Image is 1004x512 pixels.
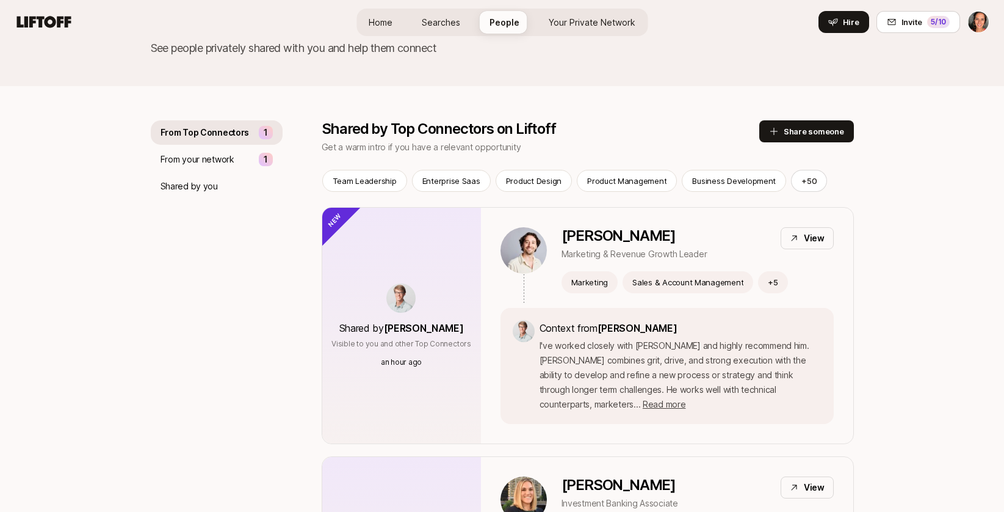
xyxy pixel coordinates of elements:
[571,276,609,288] p: Marketing
[322,207,854,444] a: Shared by[PERSON_NAME]Visible to you and other Top Connectorsan hour ago[PERSON_NAME]Marketing & ...
[843,16,859,28] span: Hire
[804,480,825,495] p: View
[422,17,460,27] span: Searches
[369,17,392,27] span: Home
[333,175,397,187] p: Team Leadership
[500,227,547,274] img: eaf400a9_754c_4e56_acc7_78e7ec397112.jpg
[643,399,685,409] span: Read more
[758,271,788,293] button: +5
[692,175,776,187] p: Business Development
[539,11,645,34] a: Your Private Network
[598,322,677,334] span: [PERSON_NAME]
[562,477,678,494] p: [PERSON_NAME]
[540,320,822,336] p: Context from
[161,125,250,140] p: From Top Connectors
[161,152,234,167] p: From your network
[562,227,707,244] p: [PERSON_NAME]
[339,320,464,336] p: Shared by
[632,276,743,288] p: Sales & Account Management
[791,170,827,192] button: +50
[759,120,854,142] button: Share someone
[549,17,635,27] span: Your Private Network
[506,175,562,187] p: Product Design
[359,11,402,34] a: Home
[322,140,759,155] p: Get a warm intro if you have a relevant opportunity
[384,322,464,334] span: [PERSON_NAME]
[968,12,989,32] img: Lia Siebert
[562,247,707,261] p: Marketing & Revenue Growth Leader
[322,120,759,137] p: Shared by Top Connectors on Liftoff
[151,40,854,57] p: See people privately shared with you and help them connect
[927,16,950,28] div: 5 /10
[540,338,822,412] p: I've worked closely with [PERSON_NAME] and highly recommend him. [PERSON_NAME] combines grit, dri...
[489,17,519,27] span: People
[876,11,960,33] button: Invite5/10
[587,175,666,187] p: Product Management
[161,179,218,194] p: Shared by you
[967,11,989,33] button: Lia Siebert
[264,125,268,140] p: 1
[804,231,825,246] p: View
[480,11,529,34] a: People
[264,152,268,167] p: 1
[381,357,422,368] p: an hour ago
[386,283,416,313] img: a24d8b60_38b7_44bc_9459_9cd861be1c31.jfif
[302,187,362,247] div: New
[562,496,678,511] p: Investment Banking Associate
[422,175,480,187] p: Enterprise Saas
[331,338,471,349] p: Visible to you and other Top Connectors
[412,11,470,34] a: Searches
[818,11,869,33] button: Hire
[513,320,535,342] img: a24d8b60_38b7_44bc_9459_9cd861be1c31.jfif
[901,16,922,28] span: Invite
